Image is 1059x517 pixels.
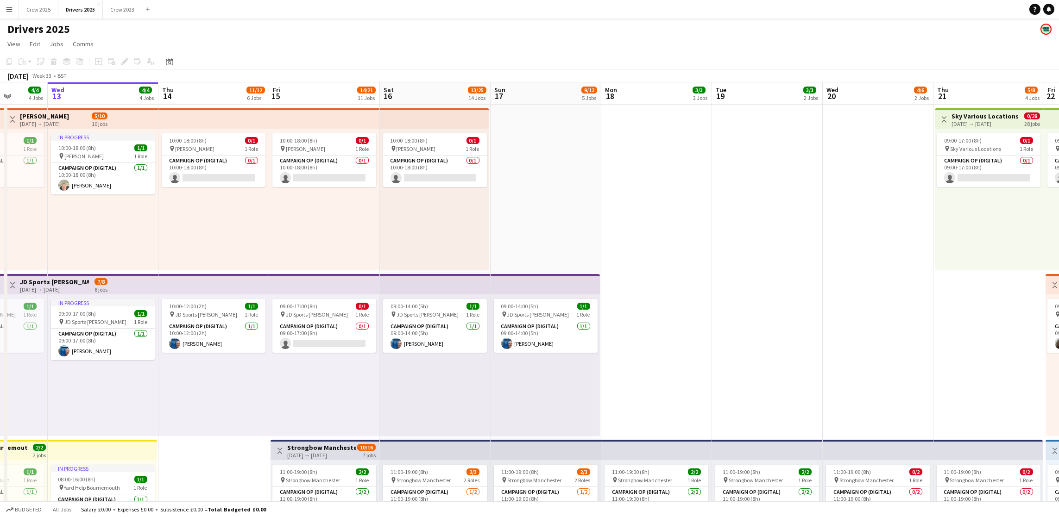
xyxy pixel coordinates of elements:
[1020,468,1033,475] span: 0/2
[245,137,258,144] span: 0/1
[272,133,376,187] div: 10:00-18:00 (8h)0/1 [PERSON_NAME]1 RoleCampaign Op (Digital)0/110:00-18:00 (8h)
[618,477,672,484] span: Strongbow Manchester
[1020,145,1033,152] span: 1 Role
[162,133,265,187] div: 10:00-18:00 (8h)0/1 [PERSON_NAME]1 RoleCampaign Op (Digital)0/110:00-18:00 (8h)
[287,452,356,459] div: [DATE] → [DATE]
[81,506,266,513] div: Salary £0.00 + Expenses £0.00 + Subsistence £0.00 =
[466,145,479,152] span: 1 Role
[280,303,317,310] span: 09:00-17:00 (8h)
[57,72,67,79] div: BST
[693,87,706,93] span: 3/3
[688,468,701,475] span: 2/2
[914,87,927,93] span: 4/6
[24,137,37,144] span: 1/1
[397,145,436,152] span: [PERSON_NAME]
[51,329,155,360] app-card-role: Campaign Op (Digital)1/109:00-17:00 (8h)[PERSON_NAME]
[162,299,265,353] app-job-card: 10:00-12:00 (2h)1/1 JD Sports [PERSON_NAME]1 RoleCampaign Op (Digital)1/110:00-12:00 (2h)[PERSON_...
[494,299,598,353] app-job-card: 09:00-14:00 (5h)1/1 JD Sports [PERSON_NAME]1 RoleCampaign Op (Digital)1/109:00-14:00 (5h)[PERSON_...
[26,38,44,50] a: Edit
[577,303,590,310] span: 1/1
[952,120,1019,127] div: [DATE] → [DATE]
[494,86,505,94] span: Sun
[271,91,280,101] span: 15
[245,311,258,318] span: 1 Role
[383,133,487,187] app-job-card: 10:00-18:00 (8h)0/1 [PERSON_NAME]1 RoleCampaign Op (Digital)0/110:00-18:00 (8h)
[501,468,539,475] span: 11:00-19:00 (8h)
[1025,87,1038,93] span: 5/8
[383,321,487,353] app-card-role: Campaign Op (Digital)1/109:00-14:00 (5h)[PERSON_NAME]
[826,86,838,94] span: Wed
[729,477,783,484] span: Strongbow Manchester
[69,38,97,50] a: Comms
[19,0,58,19] button: Crew 2025
[799,468,812,475] span: 2/2
[208,506,266,513] span: Total Budgeted £0.00
[23,477,37,484] span: 1 Role
[50,40,63,48] span: Jobs
[612,468,649,475] span: 11:00-19:00 (8h)
[358,94,375,101] div: 11 Jobs
[51,299,155,360] app-job-card: In progress09:00-17:00 (8h)1/1 JD Sports [PERSON_NAME]1 RoleCampaign Op (Digital)1/109:00-17:00 (...
[51,506,73,513] span: All jobs
[466,137,479,144] span: 0/1
[58,310,96,317] span: 09:00-17:00 (8h)
[937,156,1040,187] app-card-role: Campaign Op (Digital)0/109:00-17:00 (8h)
[687,477,701,484] span: 1 Role
[804,94,818,101] div: 2 Jobs
[723,468,760,475] span: 11:00-19:00 (8h)
[51,133,155,141] div: In progress
[51,465,155,472] div: In progress
[937,133,1040,187] div: 09:00-17:00 (8h)0/1 Sky Various Locations1 RoleCampaign Op (Digital)0/109:00-17:00 (8h)
[273,86,280,94] span: Fri
[5,505,43,515] button: Budgeted
[1040,24,1052,35] app-user-avatar: Claire Stewart
[1024,119,1040,127] div: 28 jobs
[33,444,46,451] span: 2/2
[577,311,590,318] span: 1 Role
[950,477,1004,484] span: Strongbow Manchester
[357,444,376,451] span: 10/16
[383,299,487,353] div: 09:00-14:00 (5h)1/1 JD Sports [PERSON_NAME]1 RoleCampaign Op (Digital)1/109:00-14:00 (5h)[PERSON_...
[246,87,265,93] span: 11/12
[33,451,46,459] div: 2 jobs
[356,303,369,310] span: 0/1
[839,477,894,484] span: Strongbow Manchester
[7,40,20,48] span: View
[391,303,428,310] span: 09:00-14:00 (5h)
[493,91,505,101] span: 17
[134,484,147,491] span: 1 Role
[175,311,237,318] span: JD Sports [PERSON_NAME]
[914,94,929,101] div: 2 Jobs
[944,137,982,144] span: 09:00-17:00 (8h)
[51,133,155,194] div: In progress10:00-18:00 (8h)1/1 [PERSON_NAME]1 RoleCampaign Op (Digital)1/110:00-18:00 (8h)[PERSON...
[51,163,155,194] app-card-role: Campaign Op (Digital)1/110:00-18:00 (8h)[PERSON_NAME]
[355,145,369,152] span: 1 Role
[356,137,369,144] span: 0/1
[383,156,487,187] app-card-role: Campaign Op (Digital)0/110:00-18:00 (8h)
[24,303,37,310] span: 1/1
[286,477,340,484] span: Strongbow Manchester
[64,153,104,160] span: [PERSON_NAME]
[23,145,37,152] span: 1 Role
[247,94,265,101] div: 6 Jobs
[833,468,871,475] span: 11:00-19:00 (8h)
[1024,112,1040,119] span: 0/28
[507,311,569,318] span: JD Sports [PERSON_NAME]
[58,476,96,483] span: 08:00-16:00 (8h)
[1046,91,1055,101] span: 22
[280,468,317,475] span: 11:00-19:00 (8h)
[1020,137,1033,144] span: 0/1
[494,321,598,353] app-card-role: Campaign Op (Digital)1/109:00-14:00 (5h)[PERSON_NAME]
[574,477,590,484] span: 2 Roles
[162,156,265,187] app-card-role: Campaign Op (Digital)0/110:00-18:00 (8h)
[162,86,174,94] span: Thu
[95,285,107,293] div: 8 jobs
[391,468,428,475] span: 11:00-19:00 (8h)
[7,71,29,81] div: [DATE]
[280,137,317,144] span: 10:00-18:00 (8h)
[466,311,479,318] span: 1 Role
[50,91,64,101] span: 13
[287,443,356,452] h3: Strongbow Manchester
[714,91,726,101] span: 19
